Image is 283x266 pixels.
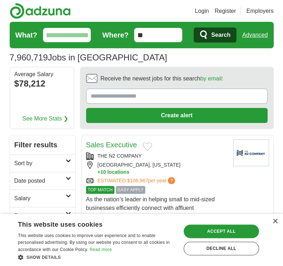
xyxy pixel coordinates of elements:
div: Show details [18,253,176,261]
div: $78,212 [14,77,70,90]
span: + [98,169,100,176]
a: ESTIMATED:$106,967per year? [98,177,177,184]
div: Close [272,219,278,224]
label: What? [15,30,37,40]
h2: Filter results [10,135,75,154]
span: $106,967 [127,178,148,183]
span: TOP MATCH [86,186,114,194]
a: Sort by [10,154,75,172]
span: Show details [27,255,61,260]
a: Login [195,7,209,15]
a: by email [200,75,222,82]
h2: Salary [14,194,66,203]
h1: Jobs in [GEOGRAPHIC_DATA] [10,53,167,62]
h2: Sort by [14,159,66,168]
img: Company logo [233,139,269,166]
button: +10 locations [98,169,227,176]
button: Search [194,28,236,43]
a: Advanced [242,28,268,42]
div: This website uses cookies [18,218,158,229]
span: Receive the newest jobs for this search : [100,74,223,83]
a: Remote [10,207,75,225]
img: Adzuna logo [10,3,71,19]
span: 7,960,719 [10,51,48,64]
label: Where? [102,30,128,40]
div: Decline all [184,242,259,255]
a: Employers [246,7,274,15]
div: THE N2 COMPANY [86,152,227,160]
div: Accept all [184,225,259,238]
button: Add to favorite jobs [143,142,152,151]
div: Average Salary [14,72,70,77]
a: See More Stats ❯ [22,114,68,123]
span: As the nation’s leader in helping small to mid-sized businesses efficiently connect with affluent... [86,196,227,245]
span: ? [168,177,175,184]
a: Read more, opens a new window [90,247,112,252]
span: Search [211,28,230,42]
a: Salary [10,189,75,207]
button: Create alert [86,108,268,123]
a: Date posted [10,172,75,189]
span: This website uses cookies to improve user experience and to enable personalised advertising. By u... [18,233,170,252]
h2: Remote [14,212,66,220]
div: [GEOGRAPHIC_DATA], [US_STATE] [86,161,227,176]
a: Register [214,7,236,15]
h2: Date posted [14,177,66,185]
span: EASY APPLY [116,186,145,194]
a: Sales Executive [86,141,137,149]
